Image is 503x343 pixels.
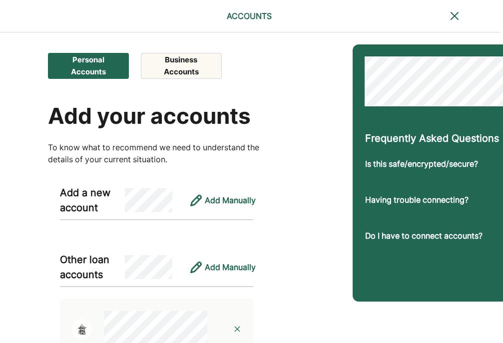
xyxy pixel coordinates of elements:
button: Business Accounts [141,53,221,79]
div: Is this safe/encrypted/secure? [365,158,478,170]
button: Personal Accounts [48,53,129,79]
div: Add your accounts [48,103,265,129]
div: Add Manually [205,261,256,273]
div: Do I have to connect accounts? [365,230,483,242]
div: Having trouble connecting? [365,194,469,206]
div: Add Manually [205,194,256,206]
div: To know what to recommend we need to understand the details of your current situation. [48,141,265,165]
div: Other loan accounts [60,252,125,282]
div: ACCOUNTS [179,10,319,22]
div: Add a new account [60,185,125,215]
